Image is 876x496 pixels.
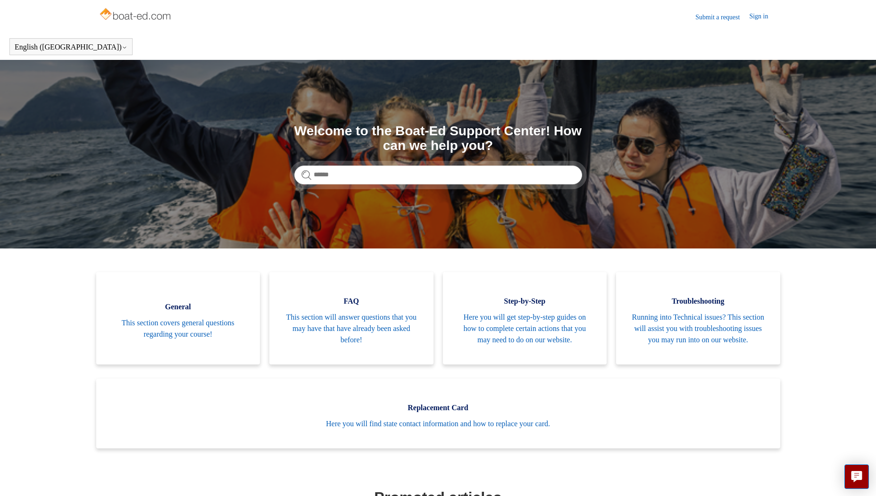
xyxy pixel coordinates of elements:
span: Replacement Card [110,402,766,413]
a: Troubleshooting Running into Technical issues? This section will assist you with troubleshooting ... [616,272,780,364]
a: Submit a request [695,12,749,22]
h1: Welcome to the Boat-Ed Support Center! How can we help you? [294,124,582,153]
span: Running into Technical issues? This section will assist you with troubleshooting issues you may r... [630,312,766,346]
span: Here you will find state contact information and how to replace your card. [110,418,766,430]
button: Live chat [844,464,869,489]
span: Step-by-Step [457,296,593,307]
span: General [110,301,246,313]
span: Here you will get step-by-step guides on how to complete certain actions that you may need to do ... [457,312,593,346]
img: Boat-Ed Help Center home page [99,6,174,25]
input: Search [294,165,582,184]
a: General This section covers general questions regarding your course! [96,272,260,364]
button: English ([GEOGRAPHIC_DATA]) [15,43,127,51]
a: FAQ This section will answer questions that you may have that have already been asked before! [269,272,434,364]
span: FAQ [284,296,419,307]
span: This section covers general questions regarding your course! [110,317,246,340]
span: Troubleshooting [630,296,766,307]
a: Sign in [749,11,777,23]
a: Replacement Card Here you will find state contact information and how to replace your card. [96,379,780,448]
a: Step-by-Step Here you will get step-by-step guides on how to complete certain actions that you ma... [443,272,607,364]
span: This section will answer questions that you may have that have already been asked before! [284,312,419,346]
